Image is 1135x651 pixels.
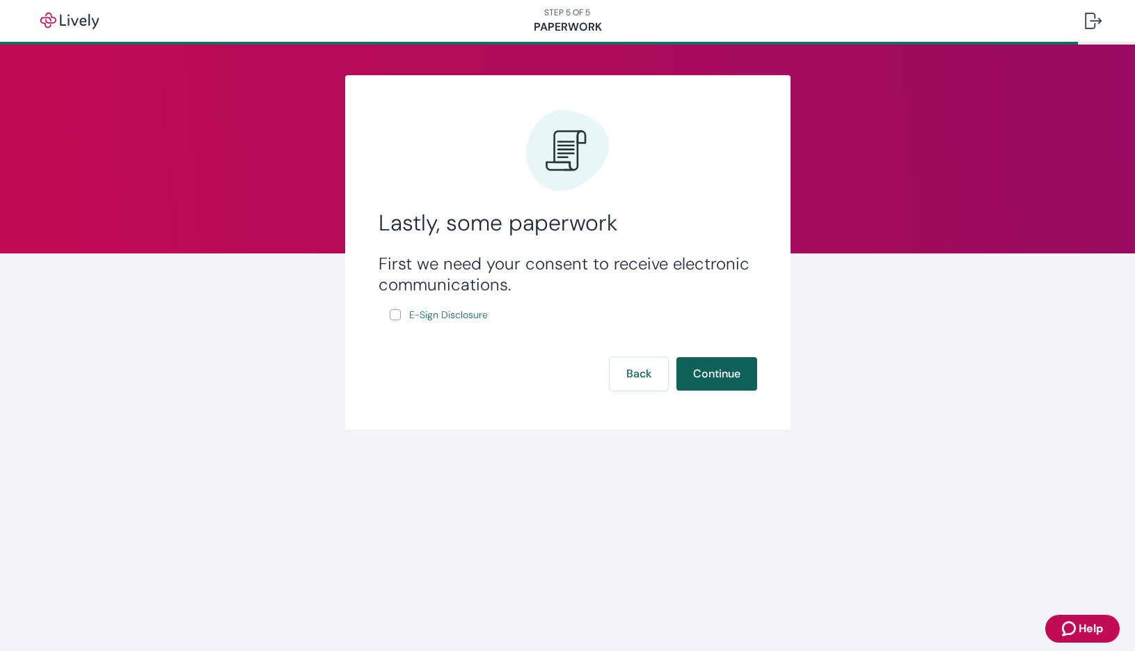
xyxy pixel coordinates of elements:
[406,306,491,324] a: e-sign disclosure document
[1079,620,1103,637] span: Help
[31,13,109,29] img: Lively
[1074,4,1113,38] button: Log out
[676,357,757,391] button: Continue
[409,308,488,322] span: E-Sign Disclosure
[1062,620,1079,637] svg: Zendesk support icon
[1045,615,1120,643] button: Zendesk support iconHelp
[379,209,757,237] h2: Lastly, some paperwork
[610,357,668,391] button: Back
[379,253,757,295] h3: First we need your consent to receive electronic communications.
